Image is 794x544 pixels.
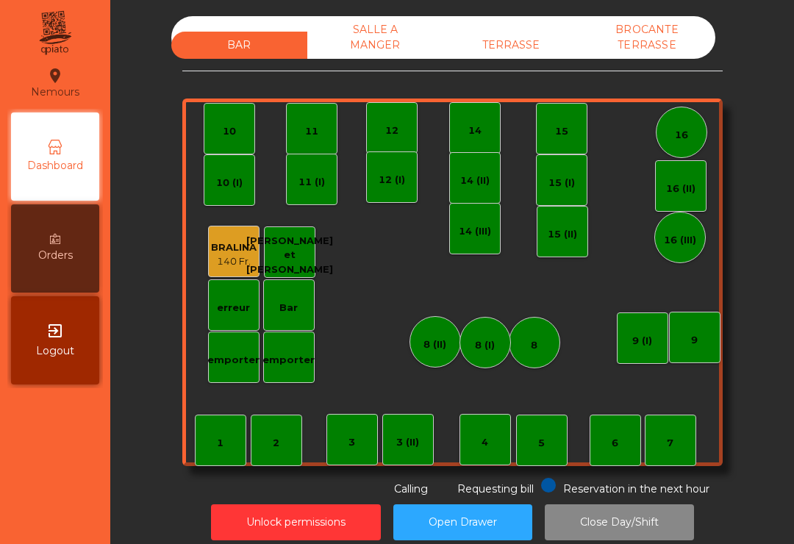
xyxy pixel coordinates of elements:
[457,482,534,495] span: Requesting bill
[475,338,495,353] div: 8 (I)
[305,124,318,139] div: 11
[27,158,83,173] span: Dashboard
[555,124,568,139] div: 15
[216,176,243,190] div: 10 (I)
[393,504,532,540] button: Open Drawer
[675,128,688,143] div: 16
[482,435,488,450] div: 4
[211,504,381,540] button: Unlock permissions
[385,124,398,138] div: 12
[38,248,73,263] span: Orders
[664,233,696,248] div: 16 (III)
[273,436,279,451] div: 2
[459,224,491,239] div: 14 (III)
[548,227,577,242] div: 15 (II)
[279,301,298,315] div: Bar
[262,353,315,368] div: emporter
[396,435,419,450] div: 3 (II)
[612,436,618,451] div: 6
[211,240,257,255] div: BRALINA
[46,67,64,85] i: location_on
[36,343,74,359] span: Logout
[246,234,333,277] div: [PERSON_NAME] et [PERSON_NAME]
[691,333,698,348] div: 9
[443,32,579,59] div: TERRASSE
[31,65,79,101] div: Nemours
[217,436,223,451] div: 1
[379,173,405,187] div: 12 (I)
[563,482,709,495] span: Reservation in the next hour
[423,337,446,352] div: 8 (II)
[46,322,64,340] i: exit_to_app
[538,436,545,451] div: 5
[460,173,490,188] div: 14 (II)
[348,435,355,450] div: 3
[217,301,250,315] div: erreur
[531,338,537,353] div: 8
[545,504,694,540] button: Close Day/Shift
[666,182,695,196] div: 16 (II)
[171,32,307,59] div: BAR
[207,353,260,368] div: emporter
[307,16,443,59] div: SALLE A MANGER
[548,176,575,190] div: 15 (I)
[632,334,652,348] div: 9 (I)
[223,124,236,139] div: 10
[667,436,673,451] div: 7
[394,482,428,495] span: Calling
[37,7,73,59] img: qpiato
[211,254,257,269] div: 140 Fr.
[468,124,482,138] div: 14
[298,175,325,190] div: 11 (I)
[579,16,715,59] div: BROCANTE TERRASSE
